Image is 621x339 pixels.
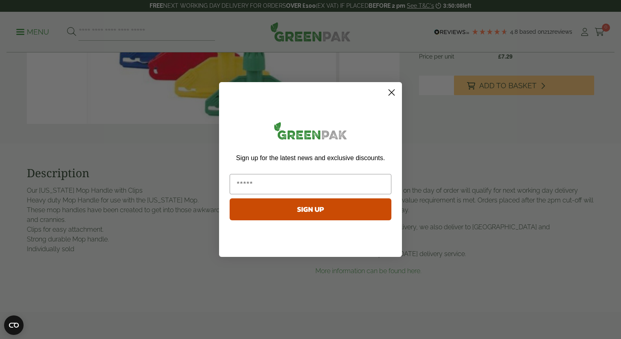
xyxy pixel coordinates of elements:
button: SIGN UP [230,198,391,220]
input: Email [230,174,391,194]
button: Close dialog [384,85,399,100]
button: Open CMP widget [4,315,24,335]
img: greenpak_logo [230,119,391,146]
span: Sign up for the latest news and exclusive discounts. [236,154,385,161]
